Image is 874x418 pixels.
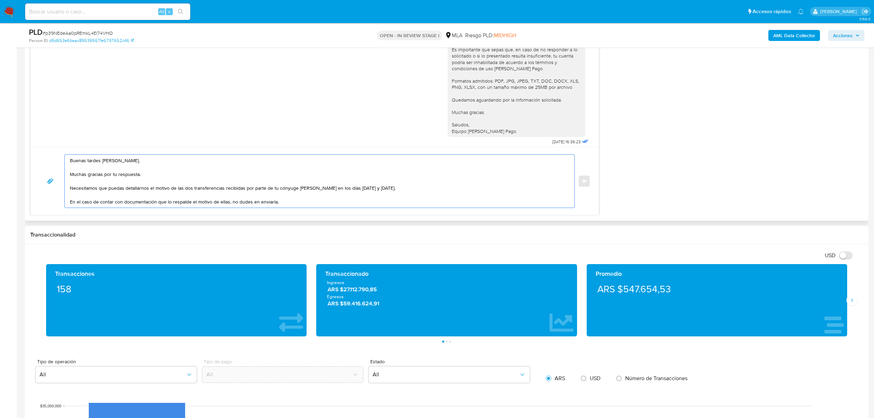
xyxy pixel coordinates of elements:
span: MIDHIGH [494,31,516,39]
a: d9d653e6baac89539567fe6797652c46 [49,38,134,44]
p: roxana.vasquez@mercadolibre.com [820,8,859,15]
a: Salir [862,8,869,15]
span: Alt [159,8,164,15]
span: Accesos rápidos [753,8,791,15]
input: Buscar usuario o caso... [25,7,190,16]
span: [DATE] 16:36:23 [552,139,581,145]
button: AML Data Collector [768,30,820,41]
span: Acciones [833,30,853,41]
span: 3.156.0 [859,16,871,22]
button: search-icon [173,7,188,17]
span: s [168,8,170,15]
button: Acciones [828,30,864,41]
h1: Transaccionalidad [30,231,863,238]
span: # p39NEdeAa0pREmkL4El74VHO [43,30,113,36]
div: MLA [445,32,462,39]
b: AML Data Collector [773,30,815,41]
b: Person ID [29,38,48,44]
a: Notificaciones [798,9,804,14]
p: OPEN - IN REVIEW STAGE I [377,31,442,40]
textarea: Buenas tardes [PERSON_NAME]. Muchas gracias por tu respuesta. Necesitamos que puedas detallarnos ... [70,155,566,208]
b: PLD [29,27,43,38]
span: Riesgo PLD: [465,32,516,39]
